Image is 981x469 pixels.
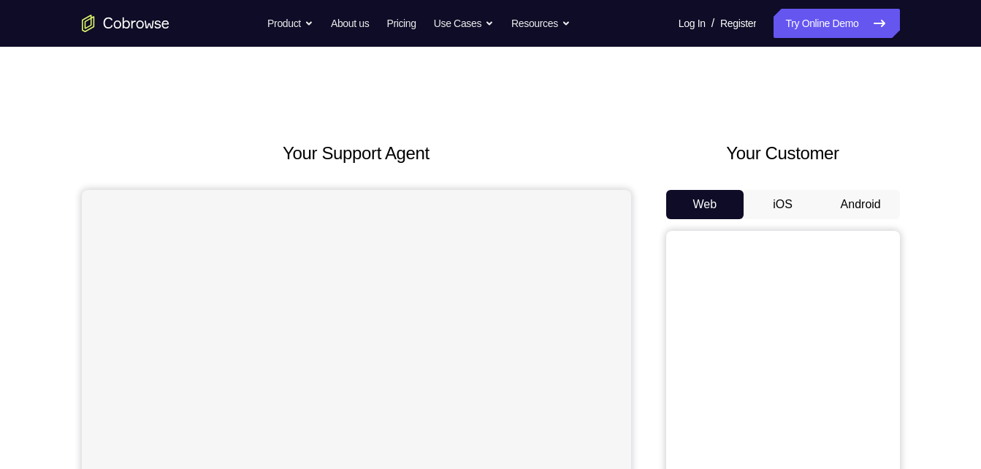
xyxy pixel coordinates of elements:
[666,190,744,219] button: Web
[822,190,900,219] button: Android
[744,190,822,219] button: iOS
[774,9,899,38] a: Try Online Demo
[434,9,494,38] button: Use Cases
[82,15,169,32] a: Go to the home page
[679,9,706,38] a: Log In
[720,9,756,38] a: Register
[267,9,313,38] button: Product
[511,9,570,38] button: Resources
[711,15,714,32] span: /
[386,9,416,38] a: Pricing
[331,9,369,38] a: About us
[82,140,631,167] h2: Your Support Agent
[666,140,900,167] h2: Your Customer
